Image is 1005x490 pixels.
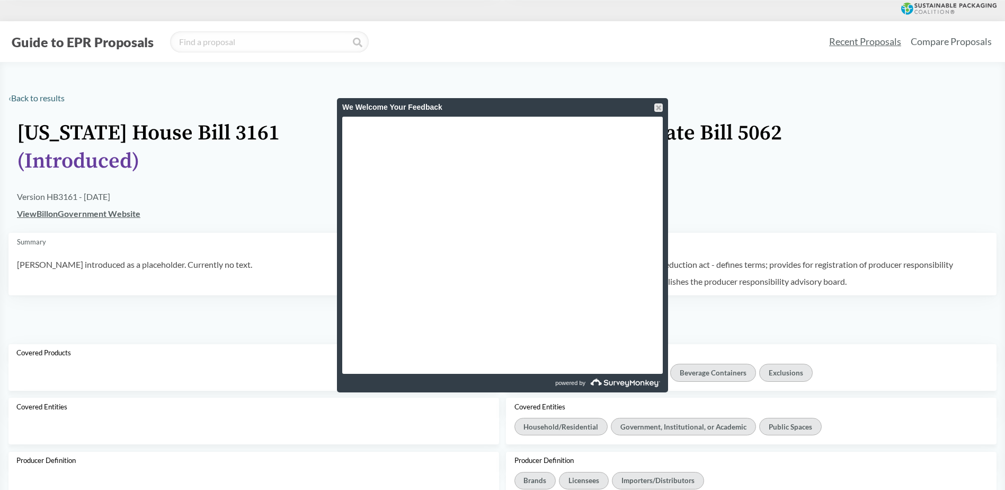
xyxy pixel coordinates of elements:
div: Summary [515,237,989,248]
div: Licensees [559,472,608,489]
p: Introduced. Enacts the affordable waste reduction act - defines terms; provides for registration ... [515,256,989,290]
div: Covered Products [16,348,491,357]
div: Version HB3161 - [DATE] [17,190,490,203]
div: Brands [514,472,556,489]
div: Covered Entities [16,402,491,411]
div: Household/​Residential [514,418,608,435]
a: Compare Proposals [906,30,997,54]
button: Covered EntitiesCovered EntitiesHousehold/​ResidentialGovernment, Institutional, or AcademicPubli... [8,398,997,444]
div: Producer Definition [16,456,491,465]
p: [PERSON_NAME] introduced as a placeholder. Currently no text. [17,256,490,273]
a: ViewBillonGovernment Website [17,208,140,218]
a: powered by [504,374,663,392]
div: Beverage Containers [670,364,755,381]
div: Exclusions [759,364,812,381]
button: Covered ProductsCovered ProductsAll Packaging TypesPaper ProductsBeverage ContainersExclusions [8,344,997,391]
div: Importers/​Distributors [612,472,704,489]
div: We Welcome Your Feedback [342,98,663,117]
div: Government, Institutional, or Academic [611,418,755,435]
div: Version SB5062 - [DATE] [515,190,989,203]
button: Guide to EPR Proposals [8,33,157,50]
a: Recent Proposals [824,30,906,54]
a: ‹Back to results [8,93,65,103]
div: ( Introduced ) [17,150,490,173]
input: Find a proposal [170,31,369,52]
div: ( Introduced ) [515,150,989,173]
div: Position Elements [8,310,997,329]
div: Covered Entities [514,402,989,411]
div: Summary [17,237,490,248]
div: Producer Definition [514,456,989,465]
a: [US_STATE] House Bill 3161 [17,120,280,146]
div: Public Spaces [759,418,821,435]
span: powered by [555,374,585,392]
div: Covered Products [514,348,989,357]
